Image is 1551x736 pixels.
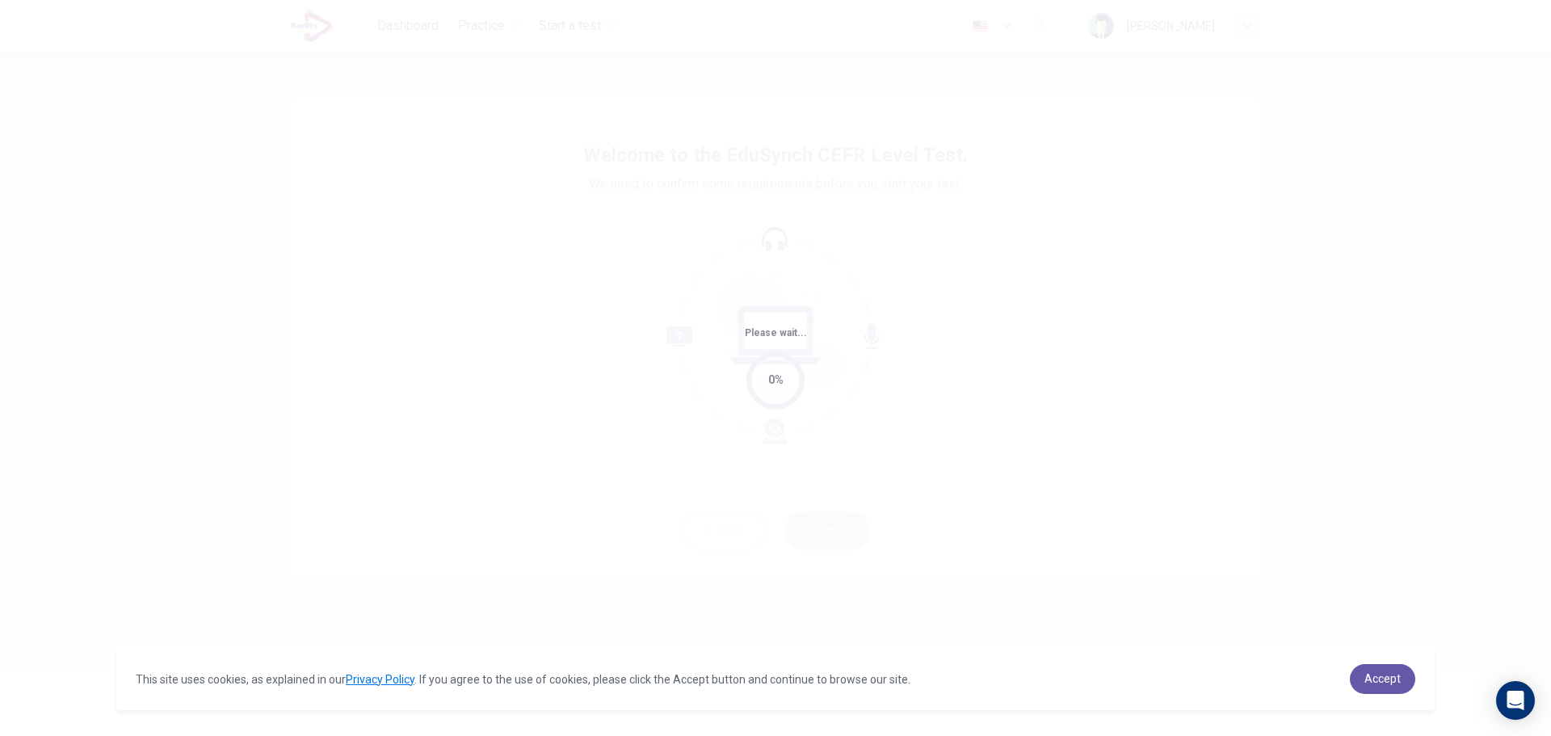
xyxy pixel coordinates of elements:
[1496,681,1535,720] div: Open Intercom Messenger
[346,673,414,686] a: Privacy Policy
[768,371,784,389] div: 0%
[116,648,1435,710] div: cookieconsent
[1350,664,1415,694] a: dismiss cookie message
[136,673,910,686] span: This site uses cookies, as explained in our . If you agree to the use of cookies, please click th...
[745,327,807,339] span: Please wait...
[1364,672,1401,685] span: Accept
